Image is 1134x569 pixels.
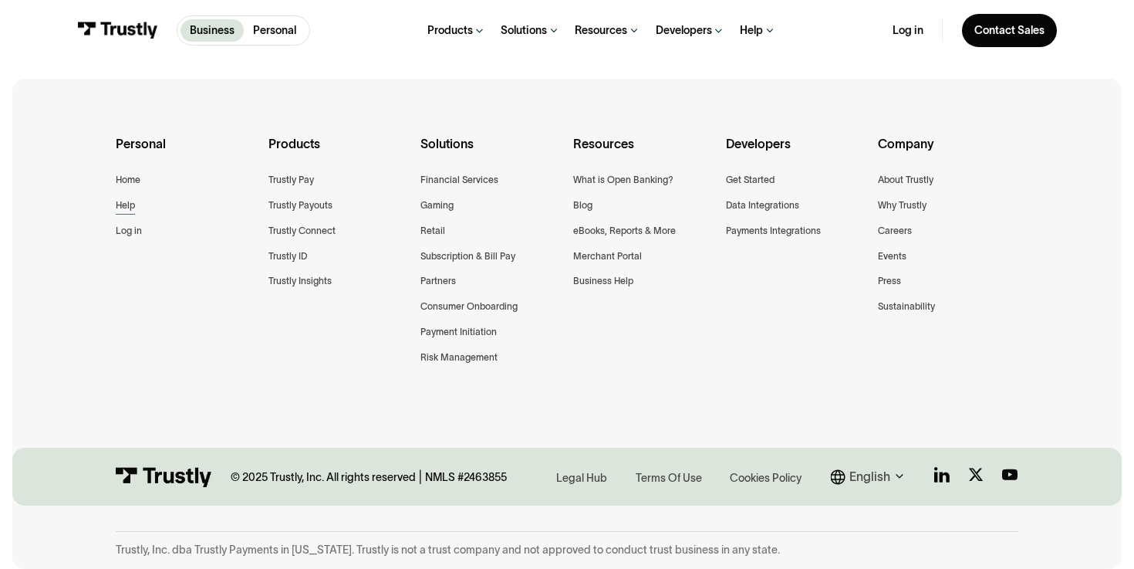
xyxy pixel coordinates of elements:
a: Contact Sales [962,14,1057,47]
a: Sustainability [878,299,935,315]
div: | [419,468,422,486]
a: eBooks, Reports & More [573,223,676,239]
div: Terms Of Use [636,470,702,486]
a: Log in [116,223,142,239]
a: Get Started [726,172,775,188]
div: English [831,467,909,486]
img: Trustly Logo [116,467,211,488]
a: Blog [573,198,592,214]
div: Developers [726,134,866,172]
a: Financial Services [420,172,498,188]
a: Terms Of Use [631,467,707,487]
a: Log in [893,24,923,38]
div: Products [427,24,473,38]
a: Data Integrations [726,198,799,214]
a: Trustly Insights [268,273,332,290]
a: Why Trustly [878,198,926,214]
div: © 2025 Trustly, Inc. All rights reserved [231,470,416,484]
a: Personal [244,19,305,42]
a: Help [116,198,135,214]
div: Resources [573,134,714,172]
div: Company [878,134,1018,172]
p: Personal [253,22,296,39]
a: Gaming [420,198,454,214]
div: English [849,467,890,486]
a: Payment Initiation [420,324,497,340]
a: Legal Hub [552,467,612,487]
a: Subscription & Bill Pay [420,249,515,265]
div: NMLS #2463855 [425,470,507,484]
a: Trustly Payouts [268,198,332,214]
a: Trustly ID [268,249,307,265]
div: Help [740,24,763,38]
a: Merchant Portal [573,249,642,265]
div: Legal Hub [556,470,607,486]
a: Trustly Pay [268,172,314,188]
a: Consumer Onboarding [420,299,518,315]
div: Solutions [420,134,561,172]
a: Business [181,19,244,42]
div: Solutions [501,24,547,38]
a: What is Open Banking? [573,172,673,188]
a: Events [878,249,906,265]
a: Business Help [573,273,633,290]
a: Payments Integrations [726,223,821,239]
a: Press [878,273,901,290]
a: Retail [420,223,445,239]
a: Risk Management [420,350,498,366]
div: Personal [116,134,256,172]
div: Contact Sales [974,24,1045,38]
a: Trustly Connect [268,223,336,239]
a: About Trustly [878,172,933,188]
a: Cookies Policy [725,467,806,487]
div: Products [268,134,409,172]
a: Home [116,172,140,188]
div: Cookies Policy [730,470,802,486]
a: Careers [878,223,912,239]
div: Resources [575,24,627,38]
div: Developers [656,24,712,38]
div: Trustly, Inc. dba Trustly Payments in [US_STATE]. Trustly is not a trust company and not approved... [116,543,1018,557]
a: Partners [420,273,456,290]
p: Business [190,22,235,39]
img: Trustly Logo [77,22,158,39]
